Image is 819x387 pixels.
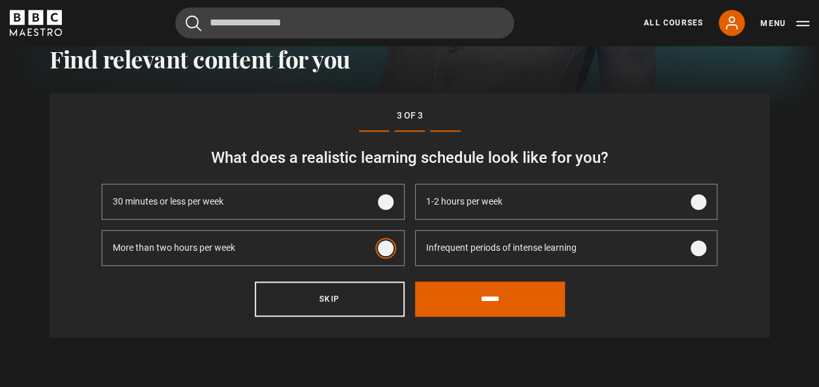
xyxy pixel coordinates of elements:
span: More than two hours per week [113,241,235,255]
svg: BBC Maestro [10,10,62,36]
span: Infrequent periods of intense learning [426,241,577,255]
input: Search [175,7,514,38]
a: All Courses [644,17,703,29]
h3: What does a realistic learning schedule look like for you? [102,147,717,168]
h2: Find relevant content for you [50,45,769,72]
button: Submit the search query [186,15,201,31]
button: Skip [255,281,405,317]
span: 30 minutes or less per week [113,195,223,208]
span: 1-2 hours per week [426,195,502,208]
button: Toggle navigation [760,17,809,30]
p: 3 of 3 [102,109,717,122]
